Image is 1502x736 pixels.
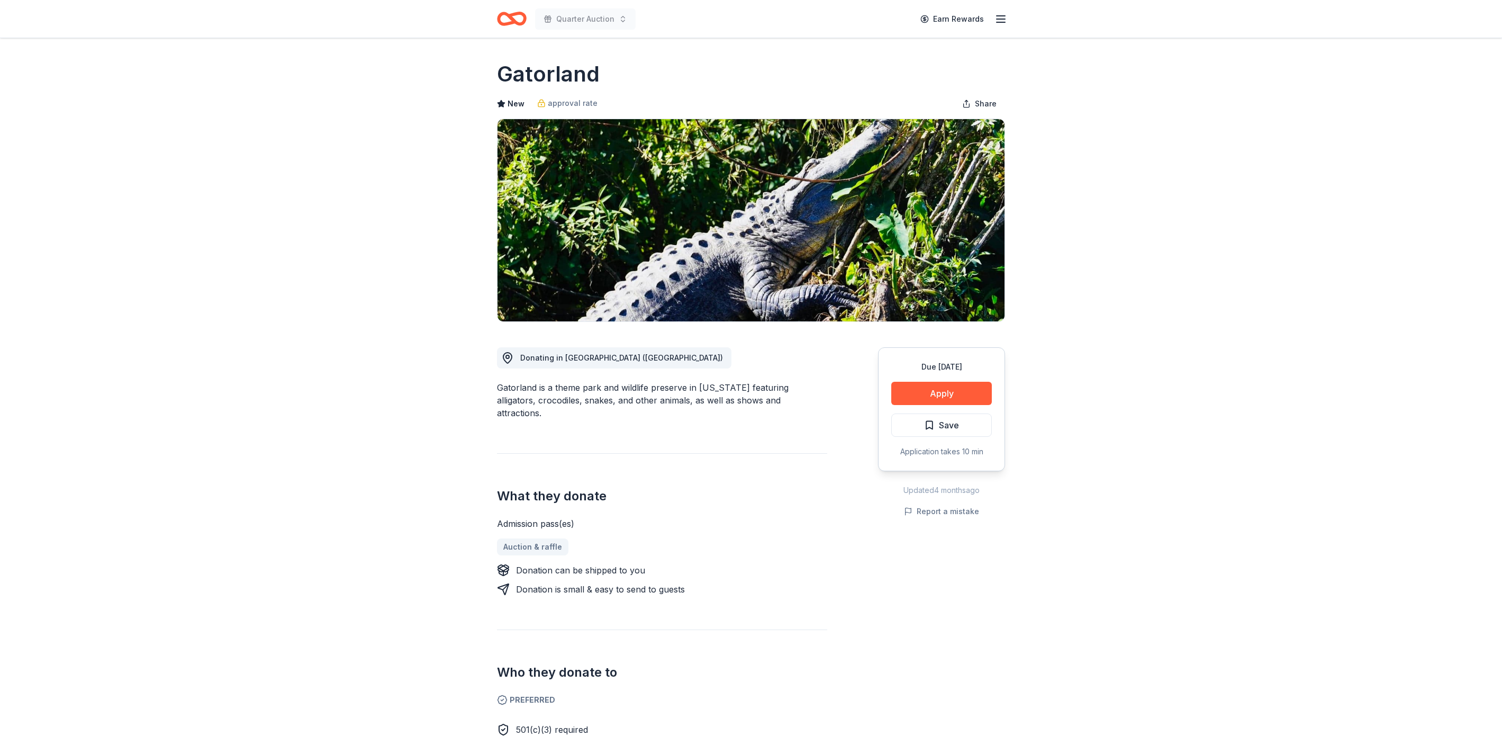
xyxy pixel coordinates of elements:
span: 501(c)(3) required [516,724,588,735]
span: Donating in [GEOGRAPHIC_DATA] ([GEOGRAPHIC_DATA]) [520,353,723,362]
h1: Gatorland [497,59,600,89]
button: Save [891,414,992,437]
a: approval rate [537,97,598,110]
div: Admission pass(es) [497,517,827,530]
a: Auction & raffle [497,538,568,555]
div: Donation is small & easy to send to guests [516,583,685,596]
div: Gatorland is a theme park and wildlife preserve in [US_STATE] featuring alligators, crocodiles, s... [497,381,827,419]
button: Report a mistake [904,505,979,518]
div: Donation can be shipped to you [516,564,645,577]
a: Earn Rewards [914,10,990,29]
div: Application takes 10 min [891,445,992,458]
span: Preferred [497,694,827,706]
a: Home [497,6,527,31]
img: Image for Gatorland [497,119,1005,321]
span: Save [939,418,959,432]
span: New [508,97,524,110]
div: Updated 4 months ago [878,484,1005,497]
h2: What they donate [497,488,827,505]
span: Share [975,97,997,110]
span: approval rate [548,97,598,110]
button: Share [954,93,1005,114]
span: Quarter Auction [556,13,614,25]
h2: Who they donate to [497,664,827,681]
button: Apply [891,382,992,405]
div: Due [DATE] [891,361,992,373]
button: Quarter Auction [535,8,636,30]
